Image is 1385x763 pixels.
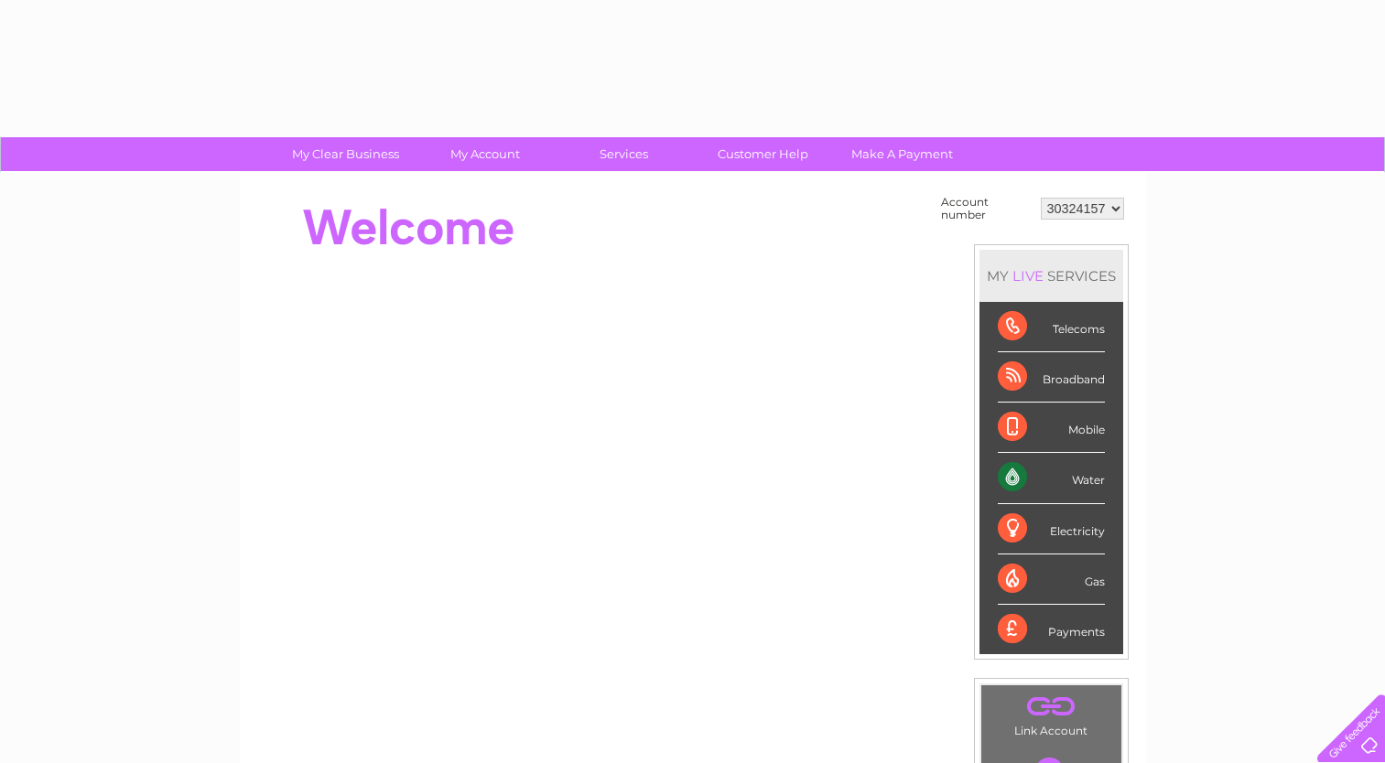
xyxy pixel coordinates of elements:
a: My Account [409,137,560,171]
a: . [986,690,1117,722]
a: Services [548,137,699,171]
div: MY SERVICES [979,250,1123,302]
a: Make A Payment [827,137,978,171]
td: Account number [936,191,1036,226]
a: Customer Help [687,137,839,171]
div: Water [998,453,1105,503]
div: Gas [998,554,1105,605]
div: Mobile [998,403,1105,453]
div: LIVE [1009,267,1047,285]
div: Electricity [998,504,1105,554]
td: Link Account [980,684,1122,742]
div: Broadband [998,352,1105,403]
div: Telecoms [998,302,1105,352]
div: Payments [998,605,1105,654]
a: My Clear Business [270,137,421,171]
